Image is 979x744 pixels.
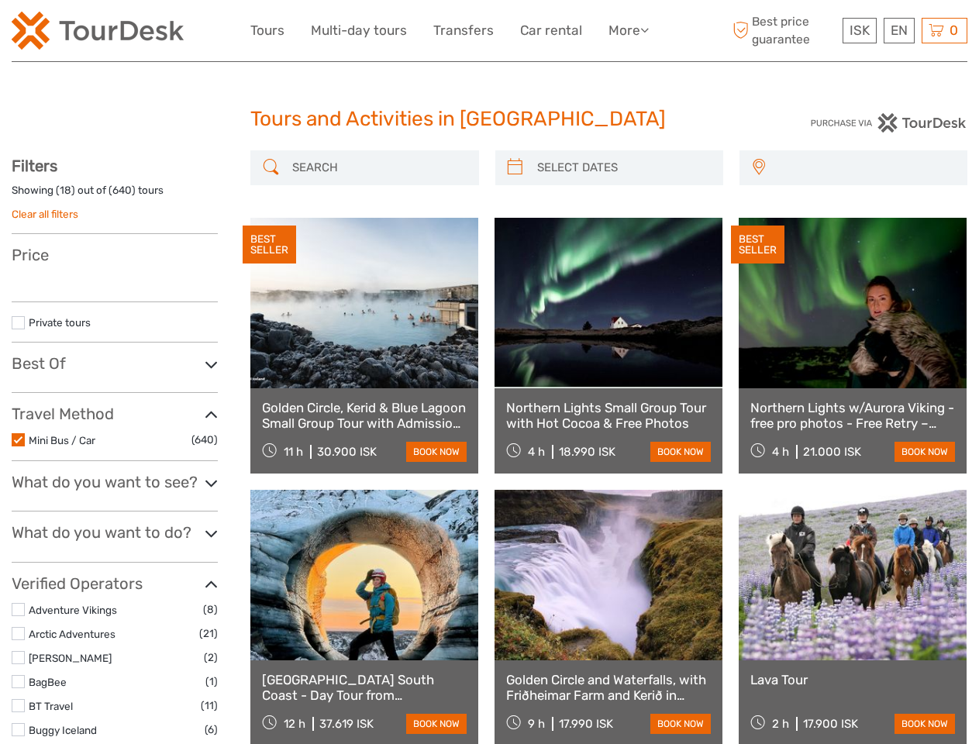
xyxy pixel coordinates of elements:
[12,405,218,423] h3: Travel Method
[262,400,467,432] a: Golden Circle, Kerid & Blue Lagoon Small Group Tour with Admission Ticket
[895,442,955,462] a: book now
[531,154,715,181] input: SELECT DATES
[528,717,545,731] span: 9 h
[12,208,78,220] a: Clear all filters
[520,19,582,42] a: Car rental
[803,717,858,731] div: 17.900 ISK
[201,697,218,715] span: (11)
[204,649,218,666] span: (2)
[895,714,955,734] a: book now
[947,22,960,38] span: 0
[311,19,407,42] a: Multi-day tours
[191,431,218,449] span: (640)
[750,672,955,687] a: Lava Tour
[205,673,218,691] span: (1)
[29,628,115,640] a: Arctic Adventures
[12,354,218,373] h3: Best Of
[731,226,784,264] div: BEST SELLER
[650,714,711,734] a: book now
[772,445,789,459] span: 4 h
[506,400,711,432] a: Northern Lights Small Group Tour with Hot Cocoa & Free Photos
[319,717,374,731] div: 37.619 ISK
[528,445,545,459] span: 4 h
[29,434,95,446] a: Mini Bus / Car
[559,717,613,731] div: 17.990 ISK
[803,445,861,459] div: 21.000 ISK
[250,19,284,42] a: Tours
[506,672,711,704] a: Golden Circle and Waterfalls, with Friðheimar Farm and Kerið in small group
[203,601,218,618] span: (8)
[750,400,955,432] a: Northern Lights w/Aurora Viking - free pro photos - Free Retry – minibus
[406,442,467,462] a: book now
[12,473,218,491] h3: What do you want to see?
[12,574,218,593] h3: Verified Operators
[850,22,870,38] span: ISK
[29,652,112,664] a: [PERSON_NAME]
[286,154,471,181] input: SEARCH
[12,246,218,264] h3: Price
[29,604,117,616] a: Adventure Vikings
[12,183,218,207] div: Showing ( ) out of ( ) tours
[29,676,67,688] a: BagBee
[406,714,467,734] a: book now
[262,672,467,704] a: [GEOGRAPHIC_DATA] South Coast - Day Tour from [GEOGRAPHIC_DATA]
[284,717,305,731] span: 12 h
[12,12,184,50] img: 120-15d4194f-c635-41b9-a512-a3cb382bfb57_logo_small.png
[810,113,967,133] img: PurchaseViaTourDesk.png
[250,107,729,132] h1: Tours and Activities in [GEOGRAPHIC_DATA]
[884,18,915,43] div: EN
[29,700,73,712] a: BT Travel
[317,445,377,459] div: 30.900 ISK
[243,226,296,264] div: BEST SELLER
[433,19,494,42] a: Transfers
[60,183,71,198] label: 18
[29,316,91,329] a: Private tours
[199,625,218,642] span: (21)
[559,445,615,459] div: 18.990 ISK
[729,13,839,47] span: Best price guarantee
[608,19,649,42] a: More
[29,724,97,736] a: Buggy Iceland
[772,717,789,731] span: 2 h
[112,183,132,198] label: 640
[205,721,218,739] span: (6)
[12,523,218,542] h3: What do you want to do?
[650,442,711,462] a: book now
[12,157,57,175] strong: Filters
[284,445,303,459] span: 11 h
